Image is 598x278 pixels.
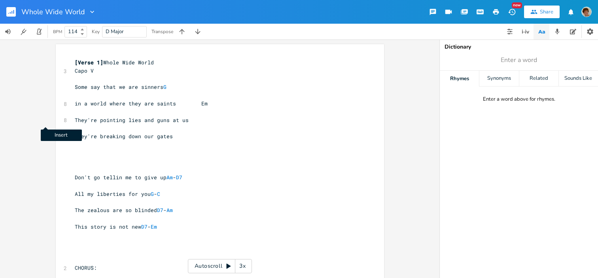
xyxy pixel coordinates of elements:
img: scohenmusic [581,7,592,17]
span: Em [151,223,157,230]
span: Whole Wide World [75,59,154,66]
span: Whole Wide World [21,8,85,15]
span: Don't go tellin me to give up - [75,174,182,181]
span: D7 [141,223,148,230]
div: Synonyms [479,71,519,86]
div: BPM [53,30,62,34]
span: G [151,190,154,197]
span: All my liberties for you - [75,190,160,197]
span: This story is not new - [75,223,157,230]
div: Dictionary [445,44,593,50]
div: New [512,2,522,8]
div: Share [540,8,553,15]
span: CHORUS: [75,264,97,271]
span: [Verse 1] [75,59,103,66]
div: Key [92,29,100,34]
span: Enter a word [501,56,537,65]
span: D Major [106,28,124,35]
span: G [163,83,167,90]
div: Rhymes [440,71,479,86]
span: in a world where they are saints Em [75,100,208,107]
span: Some say that we are sinners [75,83,167,90]
span: They're breaking down our gates [75,133,173,140]
span: They're pointing lies and guns at us [75,116,189,124]
span: D7 [176,174,182,181]
span: D7 [157,207,163,214]
span: The zealous are so blinded - [75,207,173,214]
div: Enter a word above for rhymes. [483,96,555,103]
div: Transpose [151,29,173,34]
span: C [157,190,160,197]
span: Capo V [75,67,94,74]
div: Related [519,71,558,86]
button: New [504,5,520,19]
div: Sounds Like [559,71,598,86]
div: 3x [235,259,250,273]
div: Autoscroll [188,259,252,273]
span: Am [167,207,173,214]
button: Share [524,6,560,18]
span: Am [167,174,173,181]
